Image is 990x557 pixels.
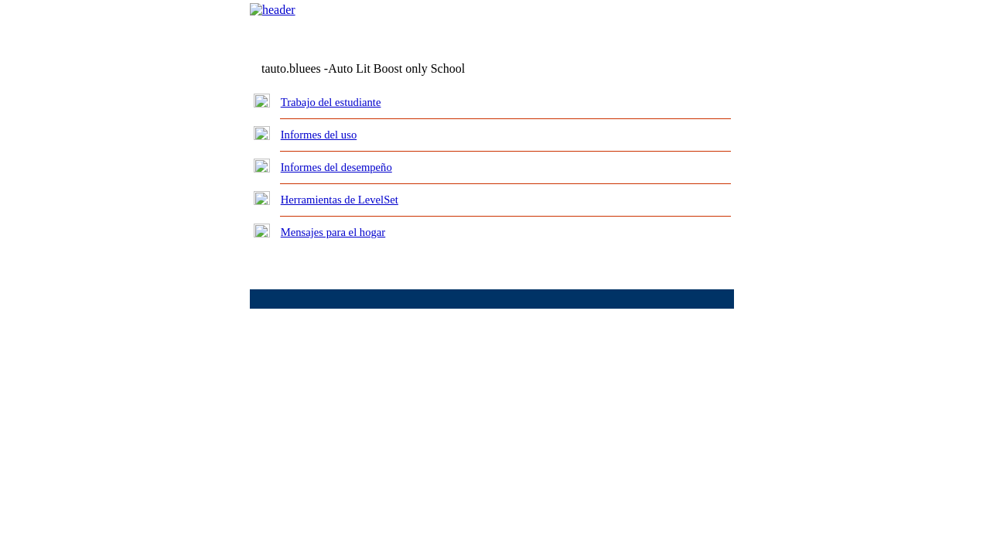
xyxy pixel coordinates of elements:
[261,62,546,76] td: tauto.bluees -
[250,3,295,17] img: header
[254,191,270,205] img: plus.gif
[281,193,398,206] a: Herramientas de LevelSet
[281,128,357,141] a: Informes del uso
[281,226,386,238] a: Mensajes para el hogar
[254,94,270,108] img: plus.gif
[254,159,270,173] img: plus.gif
[281,161,392,173] a: Informes del desempeño
[328,62,465,75] nobr: Auto Lit Boost only School
[254,126,270,140] img: plus.gif
[254,224,270,237] img: plus.gif
[281,96,381,108] a: Trabajo del estudiante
